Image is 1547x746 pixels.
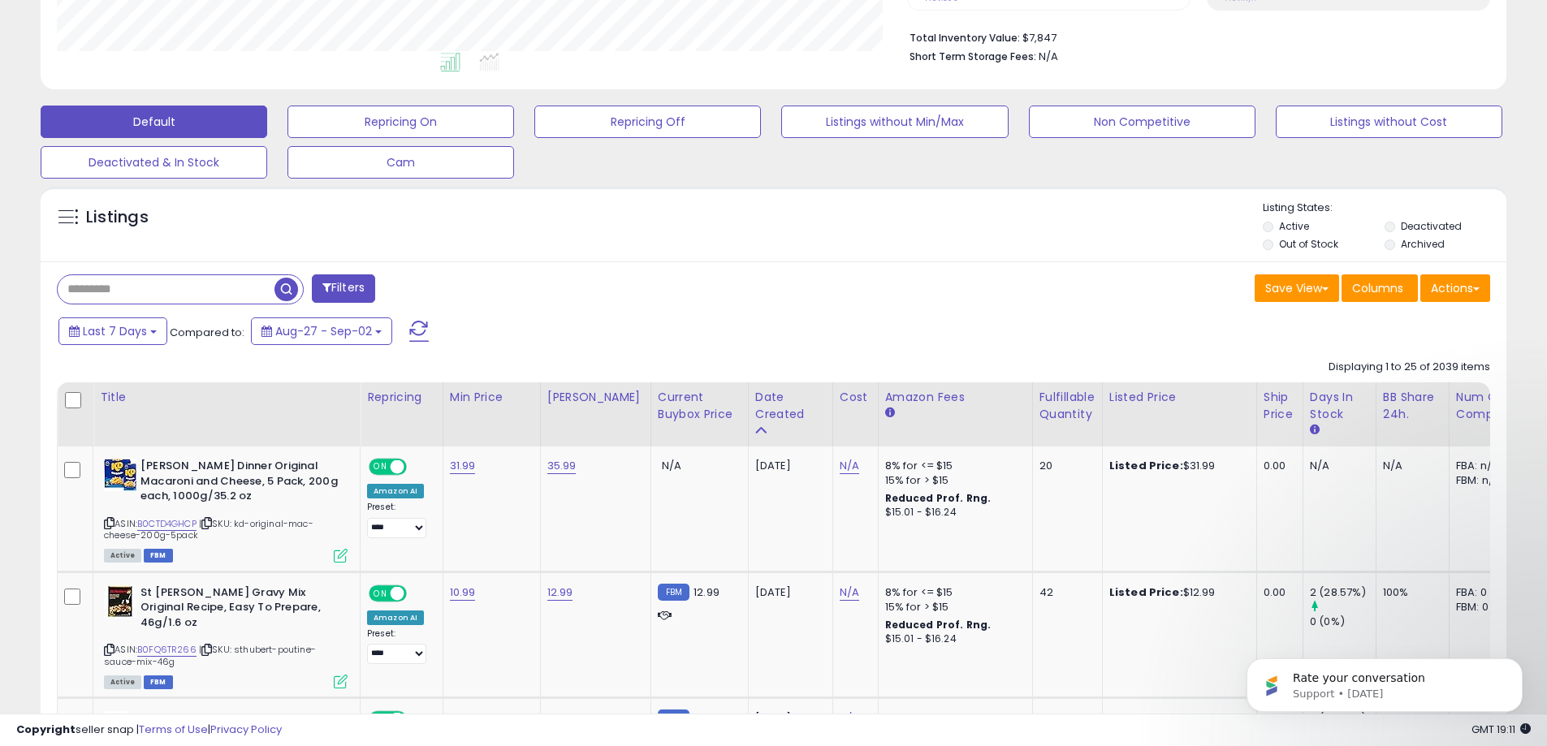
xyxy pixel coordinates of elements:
p: Listing States: [1263,201,1506,216]
div: ASIN: [104,459,348,561]
div: 15% for > $15 [885,600,1020,614]
a: 31.99 [450,458,476,474]
b: St [PERSON_NAME] Gravy Mix Original Recipe, Easy To Prepare, 46g/1.6 oz [140,585,338,635]
span: Compared to: [170,325,244,340]
div: seller snap | | [16,722,282,738]
div: Date Created [755,389,826,423]
a: B0CTD4GHCP [137,517,197,531]
div: Amazon AI [367,610,424,625]
iframe: Intercom notifications message [1222,624,1547,738]
span: FBM [144,549,173,563]
div: Displaying 1 to 25 of 2039 items [1329,360,1490,375]
div: Preset: [367,628,430,665]
div: 0.00 [1264,585,1290,600]
a: Terms of Use [139,722,208,737]
b: Listed Price: [1109,584,1183,600]
button: Repricing On [287,106,514,138]
button: Cam [287,146,514,179]
div: BB Share 24h. [1383,389,1442,423]
div: Title [100,389,353,406]
b: Short Term Storage Fees: [910,50,1036,63]
button: Listings without Min/Max [781,106,1008,138]
button: Listings without Cost [1276,106,1502,138]
div: Repricing [367,389,436,406]
div: [PERSON_NAME] [547,389,644,406]
b: Reduced Prof. Rng. [885,618,992,632]
div: Ship Price [1264,389,1296,423]
div: 42 [1039,585,1090,600]
div: 8% for <= $15 [885,459,1020,473]
div: Preset: [367,502,430,538]
div: 20 [1039,459,1090,473]
span: N/A [1039,49,1058,64]
div: 0.00 [1264,459,1290,473]
a: 12.99 [547,584,573,601]
span: | SKU: kd-original-mac-cheese-200g-5pack [104,517,313,541]
h5: Listings [86,206,149,229]
a: B0FQ6TR266 [137,643,197,657]
div: Amazon AI [367,484,424,498]
div: Days In Stock [1310,389,1369,423]
strong: Copyright [16,722,76,737]
span: FBM [144,675,173,689]
div: $15.01 - $16.24 [885,632,1020,646]
button: Filters [312,274,375,303]
div: 0 (0%) [1310,614,1376,629]
div: $31.99 [1109,459,1244,473]
li: $7,847 [910,27,1478,46]
label: Active [1279,219,1309,233]
span: OFF [404,460,430,474]
button: Non Competitive [1029,106,1255,138]
span: ON [370,460,391,474]
div: FBM: 0 [1456,600,1510,614]
span: Aug-27 - Sep-02 [275,323,372,339]
label: Archived [1401,237,1445,251]
div: Current Buybox Price [658,389,741,423]
div: FBM: n/a [1456,473,1510,488]
a: Privacy Policy [210,722,282,737]
button: Actions [1420,274,1490,302]
div: Cost [840,389,871,406]
div: Fulfillable Quantity [1039,389,1095,423]
span: All listings currently available for purchase on Amazon [104,549,141,563]
div: FBA: n/a [1456,459,1510,473]
div: [DATE] [755,459,820,473]
button: Aug-27 - Sep-02 [251,317,392,345]
button: Deactivated & In Stock [41,146,267,179]
span: | SKU: sthubert-poutine-sauce-mix-46g [104,643,316,667]
button: Default [41,106,267,138]
span: OFF [404,586,430,600]
img: 41diUpWkEiL._SL40_.jpg [104,585,136,618]
div: FBA: 0 [1456,585,1510,600]
div: $15.01 - $16.24 [885,506,1020,520]
div: Listed Price [1109,389,1250,406]
div: ASIN: [104,585,348,688]
button: Save View [1255,274,1339,302]
b: Reduced Prof. Rng. [885,491,992,505]
button: Repricing Off [534,106,761,138]
label: Deactivated [1401,219,1462,233]
div: [DATE] [755,585,820,600]
span: Last 7 Days [83,323,147,339]
div: 15% for > $15 [885,473,1020,488]
img: 51y7WVobkyL._SL40_.jpg [104,459,136,491]
b: Listed Price: [1109,458,1183,473]
span: 12.99 [694,584,719,600]
span: All listings currently available for purchase on Amazon [104,675,141,689]
div: 2 (28.57%) [1310,585,1376,600]
div: Min Price [450,389,534,406]
div: N/A [1310,459,1363,473]
span: N/A [662,458,681,473]
div: N/A [1383,459,1437,473]
b: Total Inventory Value: [910,31,1020,45]
button: Last 7 Days [58,317,167,345]
a: N/A [840,584,859,601]
a: N/A [840,458,859,474]
small: Amazon Fees. [885,406,895,420]
div: $12.99 [1109,585,1244,600]
span: Columns [1352,280,1403,296]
